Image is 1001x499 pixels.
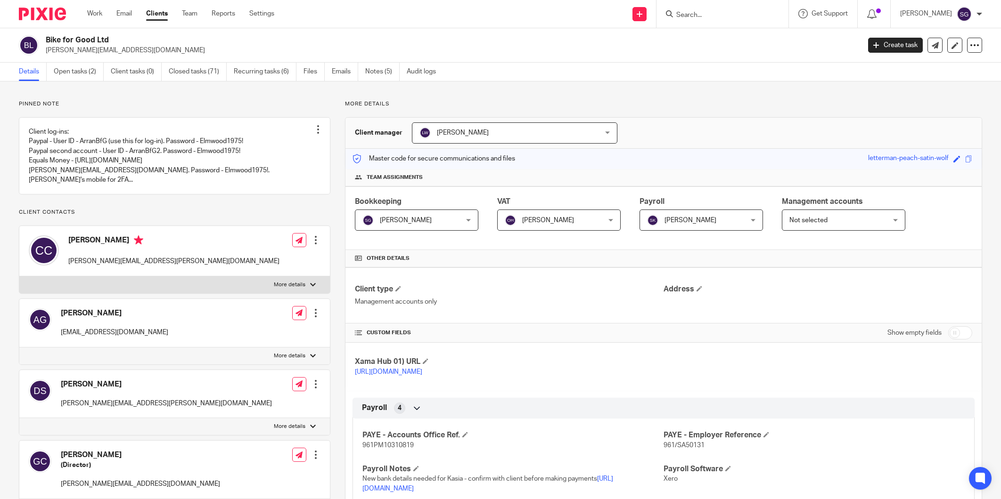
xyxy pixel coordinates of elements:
[355,128,402,137] h3: Client manager
[868,153,949,164] div: letterman-peach-satin-wolf
[134,235,143,245] i: Primary
[419,127,431,138] img: svg%3E
[355,329,664,337] h4: CUSTOM FIELDS
[362,442,414,449] span: 961PM10310819
[957,7,972,22] img: svg%3E
[355,198,402,205] span: Bookkeeping
[182,9,197,18] a: Team
[437,129,489,136] span: [PERSON_NAME]
[19,100,330,108] p: Pinned note
[29,379,51,402] img: svg%3E
[675,11,760,20] input: Search
[362,475,613,491] span: New bank details needed for Kasia - confirm with client before making payments
[61,379,272,389] h4: [PERSON_NAME]
[789,217,828,224] span: Not selected
[169,63,227,81] a: Closed tasks (71)
[367,174,423,181] span: Team assignments
[497,198,510,205] span: VAT
[362,464,664,474] h4: Payroll Notes
[362,475,613,491] a: [URL][DOMAIN_NAME]
[274,352,305,360] p: More details
[19,35,39,55] img: svg%3E
[640,198,665,205] span: Payroll
[664,464,965,474] h4: Payroll Software
[887,328,942,338] label: Show empty fields
[900,9,952,18] p: [PERSON_NAME]
[355,357,664,367] h4: Xama Hub 01) URL
[111,63,162,81] a: Client tasks (0)
[362,403,387,413] span: Payroll
[367,255,410,262] span: Other details
[68,257,279,266] p: [PERSON_NAME][EMAIL_ADDRESS][PERSON_NAME][DOMAIN_NAME]
[46,46,854,55] p: [PERSON_NAME][EMAIL_ADDRESS][DOMAIN_NAME]
[812,10,848,17] span: Get Support
[332,63,358,81] a: Emails
[868,38,923,53] a: Create task
[664,430,965,440] h4: PAYE - Employer Reference
[355,297,664,306] p: Management accounts only
[29,235,59,266] img: svg%3E
[146,9,168,18] a: Clients
[46,35,692,45] h2: Bike for Good Ltd
[398,403,402,413] span: 4
[365,63,400,81] a: Notes (5)
[407,63,443,81] a: Audit logs
[212,9,235,18] a: Reports
[19,209,330,216] p: Client contacts
[19,8,66,20] img: Pixie
[665,217,716,224] span: [PERSON_NAME]
[274,281,305,289] p: More details
[355,284,664,294] h4: Client type
[61,479,220,489] p: [PERSON_NAME][EMAIL_ADDRESS][DOMAIN_NAME]
[522,217,574,224] span: [PERSON_NAME]
[274,423,305,430] p: More details
[782,198,863,205] span: Management accounts
[353,154,515,163] p: Master code for secure communications and files
[304,63,325,81] a: Files
[647,215,658,226] img: svg%3E
[61,450,220,460] h4: [PERSON_NAME]
[355,369,422,375] a: [URL][DOMAIN_NAME]
[61,460,220,470] h5: (Director)
[664,475,678,482] span: Xero
[380,217,432,224] span: [PERSON_NAME]
[68,235,279,247] h4: [PERSON_NAME]
[61,308,168,318] h4: [PERSON_NAME]
[61,328,168,337] p: [EMAIL_ADDRESS][DOMAIN_NAME]
[19,63,47,81] a: Details
[29,308,51,331] img: svg%3E
[61,399,272,408] p: [PERSON_NAME][EMAIL_ADDRESS][PERSON_NAME][DOMAIN_NAME]
[116,9,132,18] a: Email
[664,284,972,294] h4: Address
[362,215,374,226] img: svg%3E
[664,442,705,449] span: 961/SA50131
[29,450,51,473] img: svg%3E
[505,215,516,226] img: svg%3E
[54,63,104,81] a: Open tasks (2)
[362,430,664,440] h4: PAYE - Accounts Office Ref.
[87,9,102,18] a: Work
[345,100,982,108] p: More details
[249,9,274,18] a: Settings
[234,63,296,81] a: Recurring tasks (6)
